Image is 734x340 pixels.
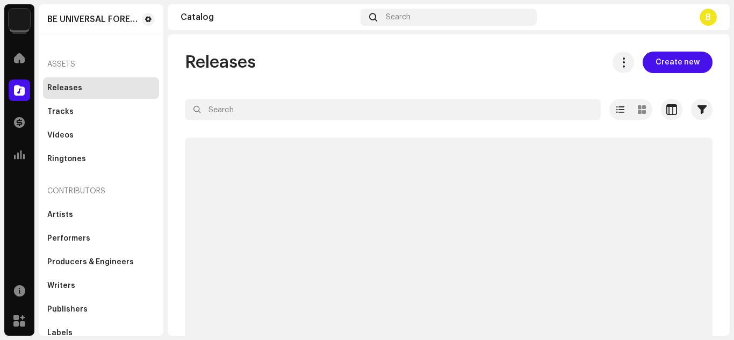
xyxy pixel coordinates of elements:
div: Publishers [47,305,88,314]
re-m-nav-item: Publishers [43,299,159,320]
re-m-nav-item: Ringtones [43,148,159,170]
span: Search [386,13,411,21]
re-m-nav-item: Performers [43,228,159,249]
re-a-nav-header: Assets [43,52,159,77]
re-m-nav-item: Videos [43,125,159,146]
input: Search [185,99,601,120]
div: BE UNIVERSAL FOREVER RECORDS LTD [47,15,138,24]
re-m-nav-item: Writers [43,275,159,296]
div: Tracks [47,107,74,116]
img: 7951d5c0-dc3c-4d78-8e51-1b6de87acfd8 [9,9,30,30]
span: Releases [185,52,256,73]
span: Create new [656,52,700,73]
re-a-nav-header: Contributors [43,178,159,204]
div: Videos [47,131,74,140]
re-m-nav-item: Releases [43,77,159,99]
div: Releases [47,84,82,92]
div: Labels [47,329,73,337]
re-m-nav-item: Artists [43,204,159,226]
div: Writers [47,281,75,290]
re-m-nav-item: Producers & Engineers [43,251,159,273]
button: Create new [643,52,713,73]
div: Artists [47,211,73,219]
div: Producers & Engineers [47,258,134,266]
re-m-nav-item: Tracks [43,101,159,122]
div: Ringtones [47,155,86,163]
div: B [700,9,717,26]
div: Performers [47,234,90,243]
div: Catalog [181,13,356,21]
